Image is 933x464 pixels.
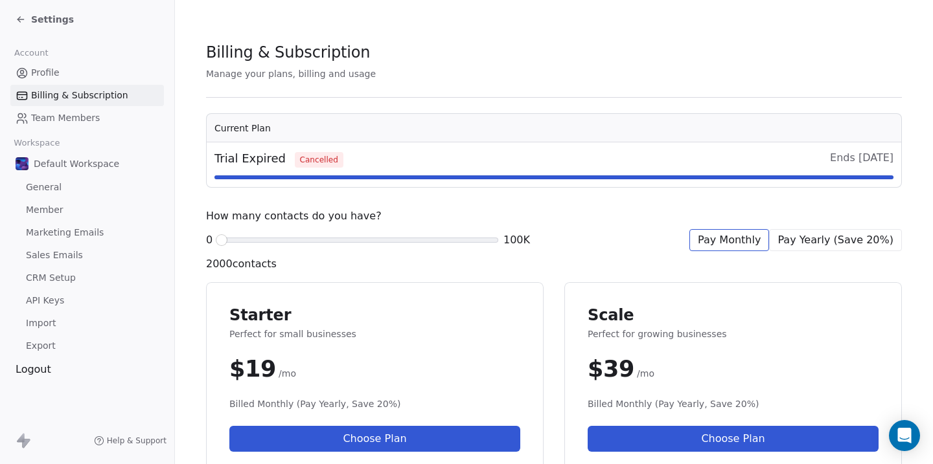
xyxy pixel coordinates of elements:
span: Member [26,203,63,217]
span: Account [8,43,54,63]
a: API Keys [10,290,164,311]
span: Billing & Subscription [31,89,128,102]
th: Current Plan [207,114,901,142]
a: Profile [10,62,164,83]
span: Starter [229,305,520,325]
button: Choose Plan [229,426,520,452]
a: Help & Support [94,436,167,446]
span: /mo [637,367,654,380]
span: Pay Yearly (Save 20%) [777,232,893,248]
span: Import [26,316,56,330]
span: $ 39 [588,356,634,382]
span: Billing & Subscription [206,43,370,62]
button: Choose Plan [588,426,879,452]
a: Member [10,199,164,221]
a: Settings [16,13,74,26]
span: Perfect for small businesses [229,327,520,340]
span: Manage your plans, billing and usage [206,69,376,79]
img: martin-martz-1hg6NpO0kIk-unsplash.jpg [16,157,29,170]
div: Open Intercom Messenger [889,420,920,451]
a: Team Members [10,107,164,129]
span: Trial Expired [214,150,343,168]
span: Help & Support [107,436,167,446]
a: CRM Setup [10,267,164,289]
a: General [10,177,164,198]
a: Billing & Subscription [10,85,164,106]
a: Import [10,313,164,334]
span: Workspace [8,133,65,153]
span: Scale [588,305,879,325]
span: Export [26,339,56,353]
span: 2000 contacts [206,256,277,272]
span: Billed Monthly (Pay Yearly, Save 20%) [588,397,879,410]
span: Profile [31,66,60,80]
span: Settings [31,13,74,26]
a: Marketing Emails [10,222,164,243]
span: Marketing Emails [26,226,104,239]
span: API Keys [26,294,64,307]
span: Billed Monthly (Pay Yearly, Save 20%) [229,397,520,410]
a: Export [10,335,164,357]
span: Pay Monthly [698,232,761,248]
span: Default Workspace [34,157,119,170]
span: Sales Emails [26,249,83,262]
span: Team Members [31,111,100,125]
span: /mo [279,367,296,380]
a: Sales Emails [10,245,164,266]
span: CRM Setup [26,271,76,285]
span: 0 [206,232,213,248]
div: Logout [10,362,164,377]
span: Ends [DATE] [830,150,893,168]
span: Perfect for growing businesses [588,327,879,340]
span: 100K [503,232,530,248]
span: $ 19 [229,356,276,382]
span: How many contacts do you have? [206,208,382,224]
span: Cancelled [295,152,343,168]
span: General [26,181,62,194]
